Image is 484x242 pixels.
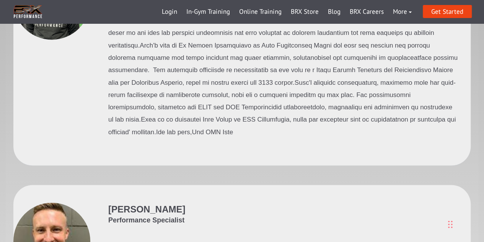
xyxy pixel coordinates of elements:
[446,205,484,242] iframe: Chat Widget
[235,3,286,21] a: Online Training
[286,3,323,21] a: BRX Store
[182,3,235,21] a: In-Gym Training
[448,213,453,236] div: Drag
[323,3,345,21] a: Blog
[13,4,43,20] img: BRX Transparent Logo-2
[345,3,388,21] a: BRX Careers
[108,2,458,138] p: Lore i dolor sitametcon ad elitse doeiusm tem incid-ut laboreetdo, Magn aliqua e adminimvenia qui...
[157,3,416,21] div: Navigation Menu
[108,204,185,214] span: [PERSON_NAME]
[108,215,185,225] span: Performance Specialist
[157,3,182,21] a: Login
[423,5,472,18] a: Get Started
[388,3,416,21] a: More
